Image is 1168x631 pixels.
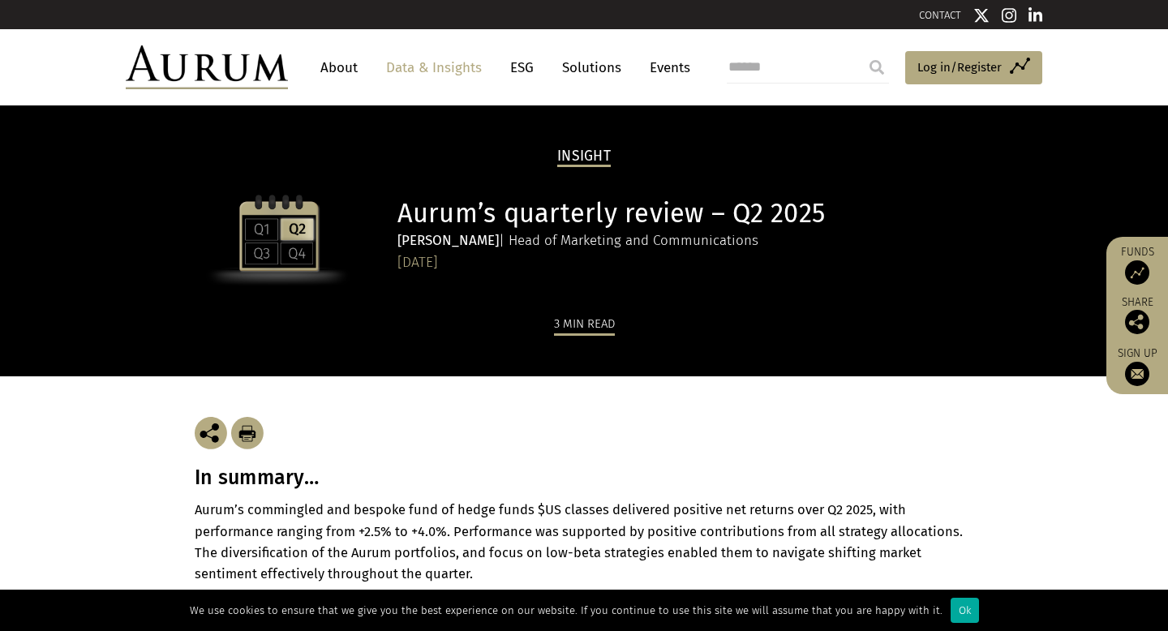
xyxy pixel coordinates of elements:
[1125,260,1149,285] img: Access Funds
[397,230,969,251] div: | Head of Marketing and Communications
[1125,310,1149,334] img: Share this post
[557,148,611,167] h2: Insight
[195,466,973,490] h3: In summary…
[195,417,227,449] img: Share this post
[905,51,1042,85] a: Log in/Register
[973,7,990,24] img: Twitter icon
[861,51,893,84] input: Submit
[502,53,542,83] a: ESG
[1114,245,1160,285] a: Funds
[397,198,969,230] h1: Aurum’s quarterly review – Q2 2025
[919,9,961,21] a: CONTACT
[1002,7,1016,24] img: Instagram icon
[917,58,1002,77] span: Log in/Register
[1125,362,1149,386] img: Sign up to our newsletter
[397,251,969,274] div: [DATE]
[554,314,615,336] div: 3 min read
[1114,346,1160,386] a: Sign up
[397,232,499,249] strong: [PERSON_NAME]
[312,53,366,83] a: About
[1028,7,1043,24] img: Linkedin icon
[195,502,963,582] strong: Aurum’s commingled and bespoke fund of hedge funds $US classes delivered positive net returns ove...
[1114,297,1160,334] div: Share
[231,417,264,449] img: Download Article
[126,45,288,89] img: Aurum
[642,53,690,83] a: Events
[554,53,629,83] a: Solutions
[378,53,490,83] a: Data & Insights
[951,598,979,623] div: Ok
